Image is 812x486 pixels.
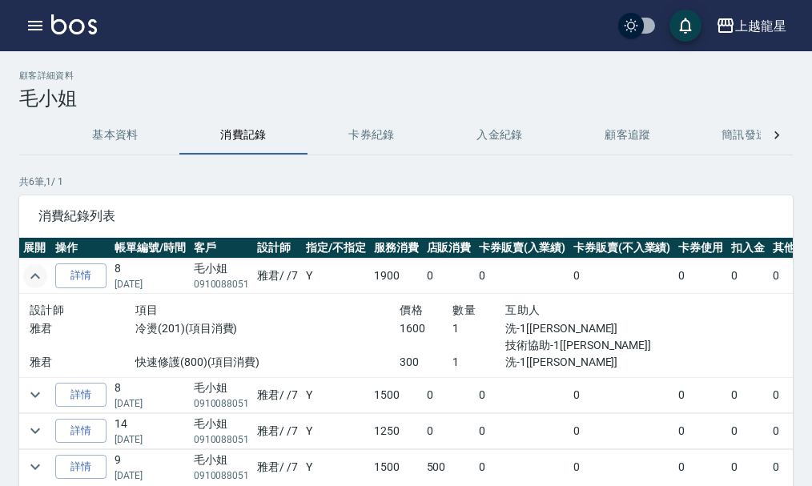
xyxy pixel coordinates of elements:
h2: 顧客詳細資料 [19,70,793,81]
td: 0 [727,449,769,484]
p: 0910088051 [194,432,250,447]
td: 8 [111,259,190,294]
img: Logo [51,14,97,34]
button: 顧客追蹤 [564,116,692,155]
th: 指定/不指定 [302,238,370,259]
p: [DATE] [115,396,186,411]
td: 1500 [370,449,423,484]
td: 0 [727,259,769,294]
td: 0 [727,377,769,412]
p: [DATE] [115,468,186,483]
td: 毛小姐 [190,259,254,294]
th: 服務消費 [370,238,423,259]
p: 雅君 [30,354,135,371]
td: 0 [569,413,675,448]
td: Y [302,449,370,484]
a: 詳情 [55,263,107,288]
h3: 毛小姐 [19,87,793,110]
p: 雅君 [30,320,135,337]
td: 0 [569,259,675,294]
span: 設計師 [30,303,64,316]
span: 價格 [400,303,423,316]
th: 操作 [51,238,111,259]
p: [DATE] [115,277,186,291]
button: expand row [23,455,47,479]
p: 洗-1[[PERSON_NAME]] [505,354,664,371]
td: 0 [423,259,476,294]
span: 數量 [452,303,476,316]
td: 0 [727,413,769,448]
td: 0 [475,413,569,448]
p: 快速修護(800)(項目消費) [135,354,400,371]
span: 項目 [135,303,159,316]
th: 扣入金 [727,238,769,259]
button: expand row [23,419,47,443]
button: save [669,10,701,42]
div: 上越龍星 [735,16,786,36]
td: 雅君 / /7 [253,259,302,294]
p: 技術協助-1[[PERSON_NAME]] [505,337,664,354]
td: 雅君 / /7 [253,413,302,448]
a: 詳情 [55,419,107,444]
td: Y [302,413,370,448]
button: 上越龍星 [709,10,793,42]
p: 共 6 筆, 1 / 1 [19,175,793,189]
p: 0910088051 [194,468,250,483]
td: 雅君 / /7 [253,449,302,484]
td: 0 [674,377,727,412]
th: 展開 [19,238,51,259]
td: 0 [674,413,727,448]
th: 帳單編號/時間 [111,238,190,259]
p: 0910088051 [194,396,250,411]
p: 1600 [400,320,452,337]
button: expand row [23,383,47,407]
td: Y [302,377,370,412]
td: 0 [569,449,675,484]
p: [DATE] [115,432,186,447]
th: 客戶 [190,238,254,259]
p: 300 [400,354,452,371]
span: 互助人 [505,303,540,316]
p: 1 [452,354,505,371]
td: 500 [423,449,476,484]
td: 毛小姐 [190,377,254,412]
td: 0 [674,259,727,294]
th: 卡券使用 [674,238,727,259]
td: 1500 [370,377,423,412]
td: 毛小姐 [190,413,254,448]
p: 冷燙(201)(項目消費) [135,320,400,337]
td: 毛小姐 [190,449,254,484]
td: 9 [111,449,190,484]
p: 1 [452,320,505,337]
p: 洗-1[[PERSON_NAME]] [505,320,664,337]
button: 入金紀錄 [436,116,564,155]
td: 1250 [370,413,423,448]
td: 0 [423,413,476,448]
button: 基本資料 [51,116,179,155]
button: 消費記錄 [179,116,308,155]
td: 0 [475,377,569,412]
button: 卡券紀錄 [308,116,436,155]
td: 0 [475,449,569,484]
td: 0 [475,259,569,294]
a: 詳情 [55,383,107,408]
td: 8 [111,377,190,412]
td: Y [302,259,370,294]
td: 0 [569,377,675,412]
th: 店販消費 [423,238,476,259]
td: 0 [674,449,727,484]
td: 雅君 / /7 [253,377,302,412]
td: 1900 [370,259,423,294]
a: 詳情 [55,455,107,480]
button: expand row [23,264,47,288]
td: 0 [423,377,476,412]
th: 卡券販賣(入業績) [475,238,569,259]
p: 0910088051 [194,277,250,291]
td: 14 [111,413,190,448]
th: 卡券販賣(不入業績) [569,238,675,259]
span: 消費紀錄列表 [38,208,774,224]
th: 設計師 [253,238,302,259]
